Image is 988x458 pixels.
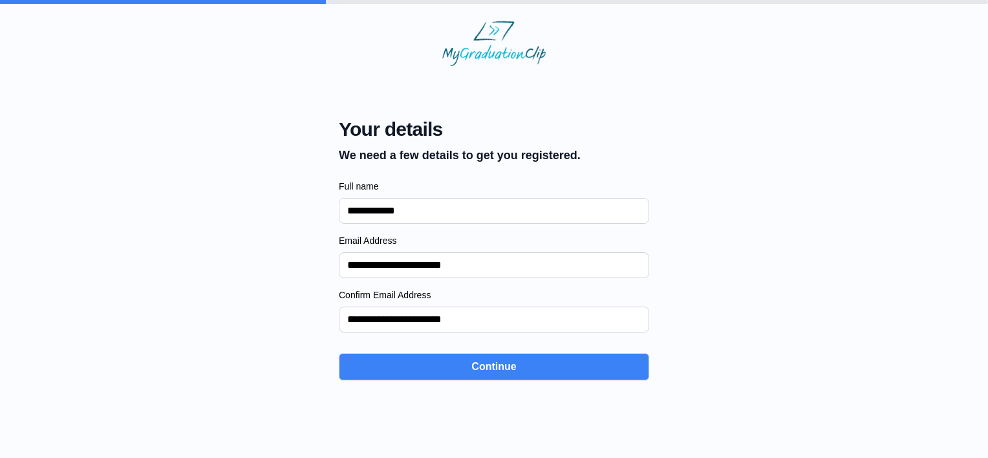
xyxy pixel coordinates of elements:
[339,234,649,247] label: Email Address
[339,353,649,380] button: Continue
[339,146,581,164] p: We need a few details to get you registered.
[339,289,649,301] label: Confirm Email Address
[339,180,649,193] label: Full name
[339,118,581,141] span: Your details
[442,21,546,66] img: MyGraduationClip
